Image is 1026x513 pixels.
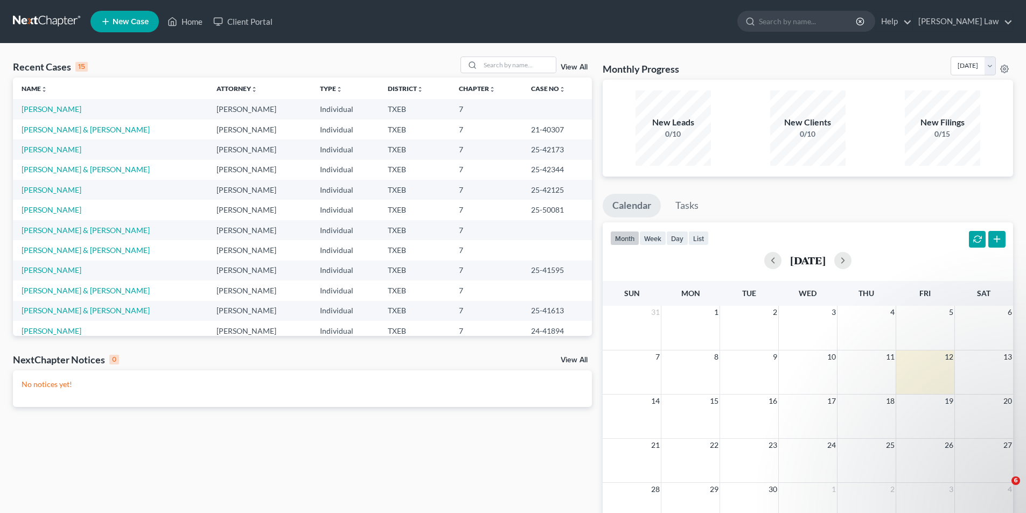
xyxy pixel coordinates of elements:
[489,86,495,93] i: unfold_more
[770,129,846,139] div: 0/10
[251,86,257,93] i: unfold_more
[944,395,954,407] span: 19
[22,185,81,194] a: [PERSON_NAME]
[311,261,379,280] td: Individual
[217,85,257,93] a: Attorneyunfold_more
[876,12,912,31] a: Help
[830,483,837,496] span: 1
[654,350,661,363] span: 7
[379,240,450,260] td: TXEB
[799,289,816,298] span: Wed
[830,306,837,319] span: 3
[522,180,592,200] td: 25-42125
[826,350,837,363] span: 10
[379,139,450,159] td: TXEB
[450,261,522,280] td: 7
[666,231,688,245] button: day
[522,261,592,280] td: 25-41595
[913,12,1013,31] a: [PERSON_NAME] Law
[603,62,679,75] h3: Monthly Progress
[905,129,980,139] div: 0/15
[450,160,522,180] td: 7
[379,200,450,220] td: TXEB
[13,353,119,366] div: NextChapter Notices
[336,86,343,93] i: unfold_more
[559,86,566,93] i: unfold_more
[885,350,896,363] span: 11
[417,86,423,93] i: unfold_more
[22,265,81,275] a: [PERSON_NAME]
[379,280,450,300] td: TXEB
[379,301,450,321] td: TXEB
[22,306,150,315] a: [PERSON_NAME] & [PERSON_NAME]
[311,321,379,341] td: Individual
[480,57,556,73] input: Search by name...
[22,145,81,154] a: [PERSON_NAME]
[379,99,450,119] td: TXEB
[688,231,709,245] button: list
[561,64,588,71] a: View All
[859,289,874,298] span: Thu
[208,261,311,280] td: [PERSON_NAME]
[450,321,522,341] td: 7
[522,139,592,159] td: 25-42173
[561,356,588,364] a: View All
[22,286,150,295] a: [PERSON_NAME] & [PERSON_NAME]
[311,99,379,119] td: Individual
[450,120,522,139] td: 7
[1007,306,1013,319] span: 6
[208,12,278,31] a: Client Portal
[522,200,592,220] td: 25-50081
[681,289,700,298] span: Mon
[22,205,81,214] a: [PERSON_NAME]
[311,139,379,159] td: Individual
[522,120,592,139] td: 21-40307
[208,139,311,159] td: [PERSON_NAME]
[109,355,119,364] div: 0
[311,240,379,260] td: Individual
[713,350,720,363] span: 8
[113,18,149,26] span: New Case
[885,395,896,407] span: 18
[450,240,522,260] td: 7
[208,321,311,341] td: [PERSON_NAME]
[709,483,720,496] span: 29
[22,326,81,335] a: [PERSON_NAME]
[311,220,379,240] td: Individual
[636,116,711,129] div: New Leads
[767,395,778,407] span: 16
[388,85,423,93] a: Districtunfold_more
[450,99,522,119] td: 7
[1011,476,1020,485] span: 6
[22,379,583,390] p: No notices yet!
[162,12,208,31] a: Home
[919,289,931,298] span: Fri
[22,245,150,255] a: [PERSON_NAME] & [PERSON_NAME]
[208,220,311,240] td: [PERSON_NAME]
[208,120,311,139] td: [PERSON_NAME]
[379,220,450,240] td: TXEB
[208,280,311,300] td: [PERSON_NAME]
[826,395,837,407] span: 17
[450,280,522,300] td: 7
[311,160,379,180] td: Individual
[767,483,778,496] span: 30
[450,220,522,240] td: 7
[889,483,896,496] span: 2
[208,160,311,180] td: [PERSON_NAME]
[767,439,778,452] span: 23
[13,60,88,73] div: Recent Cases
[522,321,592,341] td: 24-41894
[22,104,81,114] a: [PERSON_NAME]
[208,200,311,220] td: [PERSON_NAME]
[650,483,661,496] span: 28
[379,180,450,200] td: TXEB
[666,194,708,217] a: Tasks
[208,301,311,321] td: [PERSON_NAME]
[948,306,954,319] span: 5
[639,231,666,245] button: week
[636,129,711,139] div: 0/10
[22,125,150,134] a: [PERSON_NAME] & [PERSON_NAME]
[650,439,661,452] span: 21
[22,226,150,235] a: [PERSON_NAME] & [PERSON_NAME]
